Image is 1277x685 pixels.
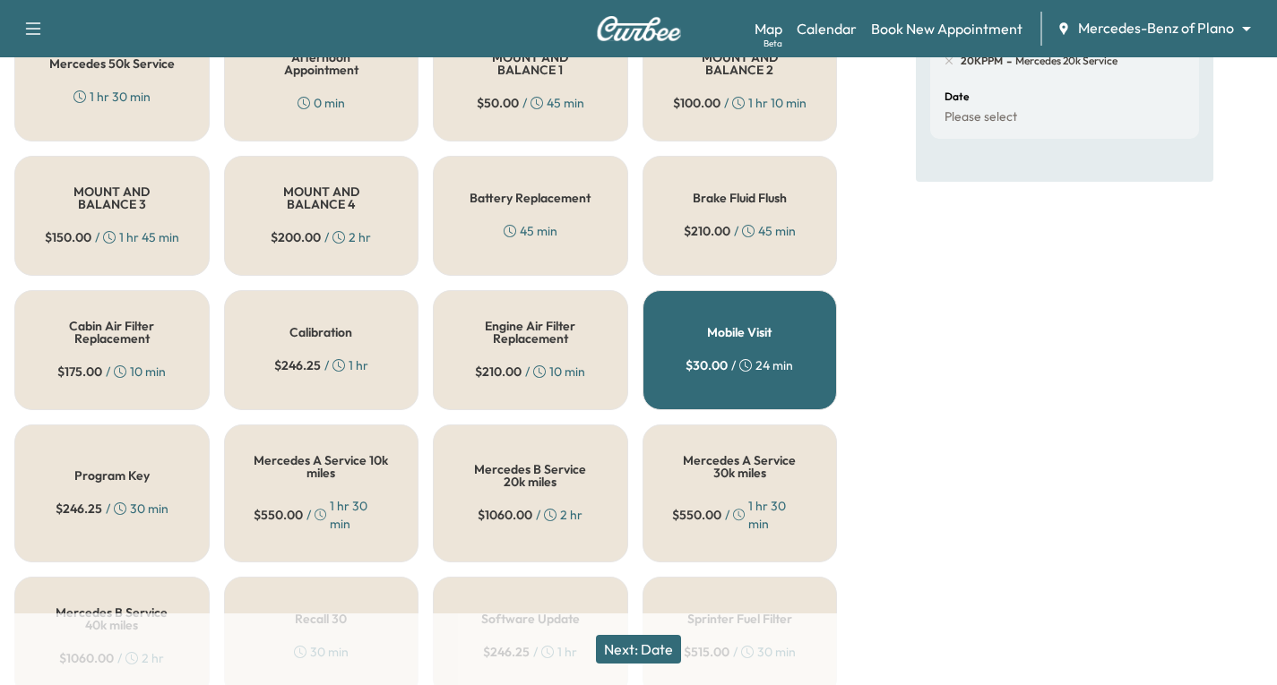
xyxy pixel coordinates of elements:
[672,51,808,76] h5: MOUNT AND BALANCE 2
[49,57,175,70] h5: Mercedes 50k Service
[477,94,519,112] span: $ 50.00
[596,16,682,41] img: Curbee Logo
[295,612,347,625] h5: Recall 30
[56,500,168,518] div: / 30 min
[470,192,591,204] h5: Battery Replacement
[481,612,580,625] h5: Software Update
[673,94,720,112] span: $ 100.00
[44,606,180,631] h5: Mercedes B Service 40k miles
[687,612,792,625] h5: Sprinter Fuel Filter
[44,185,180,210] h5: MOUNT AND BALANCE 3
[462,463,599,488] h5: Mercedes B Service 20k miles
[945,109,1017,125] p: Please select
[596,635,681,664] button: Next: Date
[462,51,599,76] h5: MOUNT AND BALANCE 1
[462,320,599,345] h5: Engine Air Filter Replacement
[254,506,303,524] span: $ 550.00
[945,91,969,102] h6: Date
[477,94,584,112] div: / 45 min
[672,506,721,524] span: $ 550.00
[271,228,321,246] span: $ 200.00
[672,454,808,479] h5: Mercedes A Service 30k miles
[673,94,807,112] div: / 1 hr 10 min
[686,356,793,374] div: / 24 min
[686,356,728,374] span: $ 30.00
[684,222,730,240] span: $ 210.00
[289,326,352,338] h5: Calibration
[45,228,91,246] span: $ 150.00
[1078,18,1234,39] span: Mercedes-Benz of Plano
[254,454,390,479] h5: Mercedes A Service 10k miles
[274,356,321,374] span: $ 246.25
[475,363,522,381] span: $ 210.00
[961,54,1003,68] span: 20KPPM
[504,222,557,240] div: 45 min
[755,18,782,39] a: MapBeta
[797,18,857,39] a: Calendar
[478,506,532,524] span: $ 1060.00
[73,88,151,106] div: 1 hr 30 min
[274,356,368,374] div: / 1 hr
[44,320,180,345] h5: Cabin Air Filter Replacement
[693,192,787,204] h5: Brake Fluid Flush
[478,506,582,524] div: / 2 hr
[57,363,166,381] div: / 10 min
[298,94,345,112] div: 0 min
[475,363,585,381] div: / 10 min
[1012,54,1117,68] span: Mercedes 20k Service
[684,222,796,240] div: / 45 min
[1003,52,1012,70] span: -
[254,51,390,76] h5: Afternoon Appointment
[45,228,179,246] div: / 1 hr 45 min
[57,363,102,381] span: $ 175.00
[271,228,371,246] div: / 2 hr
[707,326,772,338] h5: Mobile Visit
[74,469,150,482] h5: Program Key
[254,185,390,210] h5: MOUNT AND BALANCE 4
[254,497,390,533] div: / 1 hr 30 min
[672,497,808,533] div: / 1 hr 30 min
[871,18,1022,39] a: Book New Appointment
[764,37,782,50] div: Beta
[56,500,102,518] span: $ 246.25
